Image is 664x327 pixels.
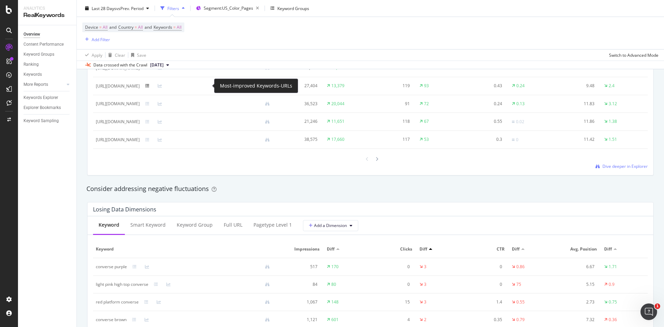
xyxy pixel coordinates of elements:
[465,281,502,288] div: 0
[373,246,412,252] span: Clicks
[640,303,657,320] iframe: Intercom live chat
[465,83,502,89] div: 0.43
[82,49,102,61] button: Apply
[24,31,40,38] div: Overview
[150,62,164,68] span: 2025 Aug. 6th
[24,41,72,48] a: Content Performance
[331,83,344,89] div: 13,379
[93,62,147,68] div: Data crossed with the Crawl
[558,118,595,125] div: 11.86
[516,137,518,143] div: 0
[109,24,117,30] span: and
[602,163,648,169] span: Dive deeper in Explorer
[558,299,595,305] div: 2.73
[96,83,140,89] div: [URL][DOMAIN_NAME]
[373,101,410,107] div: 91
[145,24,152,30] span: and
[92,36,110,42] div: Add Filter
[96,281,148,288] div: light pink high top converse
[606,49,658,61] button: Switch to Advanced Mode
[373,118,410,125] div: 118
[516,101,525,107] div: 0.13
[373,281,410,288] div: 0
[331,101,344,107] div: 20,044
[331,118,344,125] div: 11,651
[596,163,648,169] a: Dive deeper in Explorer
[424,83,429,89] div: 93
[465,118,502,125] div: 0.55
[609,101,617,107] div: 3.12
[516,281,521,288] div: 75
[268,3,312,14] button: Keyword Groups
[115,52,125,58] div: Clear
[154,24,172,30] span: Keywords
[303,220,358,231] button: Add a Dimension
[96,317,127,323] div: converse brown
[512,246,519,252] span: Diff
[558,101,595,107] div: 11.83
[512,139,515,141] img: Equal
[373,317,410,323] div: 4
[135,24,137,30] span: =
[24,94,58,101] div: Keywords Explorer
[465,246,505,252] span: CTR
[204,5,253,11] span: Segment: US_Color_Pages
[24,104,61,111] div: Explorer Bookmarks
[85,24,98,30] span: Device
[558,136,595,143] div: 11.42
[130,221,166,228] div: Smart Keyword
[93,206,156,213] div: Losing Data Dimensions
[424,118,429,125] div: 67
[173,24,176,30] span: =
[24,71,42,78] div: Keywords
[516,264,525,270] div: 0.86
[116,5,144,11] span: vs Prev. Period
[609,281,615,288] div: 0.9
[331,136,344,143] div: 17,660
[609,118,617,125] div: 1.38
[424,101,429,107] div: 72
[167,5,179,11] div: Filters
[24,11,71,19] div: RealKeywords
[82,35,110,44] button: Add Filter
[24,117,59,125] div: Keyword Sampling
[327,246,334,252] span: Diff
[465,136,502,143] div: 0.3
[24,31,72,38] a: Overview
[86,184,654,193] div: Consider addressing negative fluctuations
[609,52,658,58] div: Switch to Advanced Mode
[424,136,429,143] div: 53
[137,52,146,58] div: Save
[281,264,317,270] div: 517
[138,22,143,32] span: All
[92,5,116,11] span: Last 28 Days
[373,83,410,89] div: 119
[465,299,502,305] div: 1.4
[516,299,525,305] div: 0.55
[96,137,140,143] div: [URL][DOMAIN_NAME]
[24,81,65,88] a: More Reports
[424,264,426,270] div: 3
[373,299,410,305] div: 15
[331,299,339,305] div: 148
[96,264,127,270] div: converse purple
[309,222,347,228] span: Add a Dimension
[193,3,262,14] button: Segment:US_Color_Pages
[465,317,502,323] div: 0.35
[609,83,615,89] div: 2.4
[609,136,617,143] div: 1.51
[105,49,125,61] button: Clear
[281,136,317,143] div: 38,575
[103,22,108,32] span: All
[24,41,64,48] div: Content Performance
[558,317,595,323] div: 7.32
[24,51,54,58] div: Keyword Groups
[224,221,242,228] div: Full URL
[281,246,320,252] span: Impressions
[177,221,213,228] div: Keyword Group
[24,61,72,68] a: Ranking
[558,281,595,288] div: 5.15
[177,22,182,32] span: All
[424,317,426,323] div: 2
[281,101,317,107] div: 36,523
